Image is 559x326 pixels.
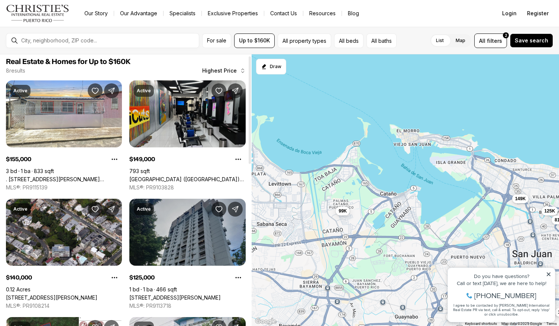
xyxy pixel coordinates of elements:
a: Specialists [164,8,201,19]
button: 149K [512,194,529,203]
button: Share Property [228,83,243,98]
a: Blog [342,8,365,19]
p: Active [137,206,151,212]
button: Share Property [104,83,119,98]
button: Share Property [228,202,243,217]
button: Up to $160K [234,33,275,48]
button: Login [498,6,521,21]
a: . 624 CALLE BUENOS AIRES, BO OBRERO, SAN JUAN PR, 00915 [6,176,122,183]
span: Highest Price [202,68,237,74]
a: Exclusive Properties [202,8,264,19]
span: Real Estate & Homes for Up to $160K [6,58,130,65]
span: All [479,37,485,45]
button: Contact Us [264,8,303,19]
span: [PHONE_NUMBER] [30,35,93,42]
button: Highest Price [198,63,250,78]
span: Login [502,10,517,16]
a: SAN FRANCISCO SHOPPING (BARBERIA) AVE. DE DIEGO #G16B, SAN JUAN PR, 00927 [129,176,245,183]
button: All baths [366,33,397,48]
div: Do you have questions? [8,17,107,22]
span: For sale [207,38,226,44]
span: 2 [505,32,507,38]
span: Save search [515,38,548,44]
span: filters [487,37,502,45]
span: I agree to be contacted by [PERSON_NAME] International Real Estate PR via text, call & email. To ... [9,46,106,60]
button: All beds [334,33,363,48]
button: 99K [336,207,350,215]
span: Register [527,10,549,16]
a: 21 VILLA MAGNA COND. #1505, SAN JUAN PR, 00921 [129,294,221,301]
button: Save Property: M20 CORNELL STREET [88,202,103,217]
button: Property options [107,270,122,285]
button: Save Property: . 624 CALLE BUENOS AIRES, BO OBRERO [88,83,103,98]
p: 8 results [6,68,25,74]
a: Our Story [78,8,114,19]
div: Call or text [DATE], we are here to help! [8,24,107,29]
img: logo [6,4,70,22]
button: Save Property: SAN FRANCISCO SHOPPING (BARBERIA) AVE. DE DIEGO #G16B [211,83,226,98]
button: Property options [107,152,122,167]
a: M20 CORNELL STREET, SAN JUAN PR, 00927 [6,294,97,301]
label: List [430,34,450,47]
button: Register [523,6,553,21]
a: Resources [303,8,342,19]
span: 125K [545,208,555,214]
button: Save Property: 21 VILLA MAGNA COND. #1505 [211,202,226,217]
a: Our Advantage [114,8,163,19]
button: Property options [231,270,246,285]
button: For sale [202,33,231,48]
p: Active [137,88,151,94]
span: 149K [515,195,526,201]
button: 125K [542,207,558,215]
p: Active [13,206,28,212]
p: Active [13,88,28,94]
button: Save search [510,33,553,48]
button: Start drawing [256,59,286,74]
button: Property options [231,152,246,167]
button: All property types [278,33,331,48]
span: 99K [339,208,347,214]
button: Allfilters2 [474,33,507,48]
button: Share Property [104,202,119,217]
span: Up to $160K [239,38,270,44]
label: Map [450,34,471,47]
